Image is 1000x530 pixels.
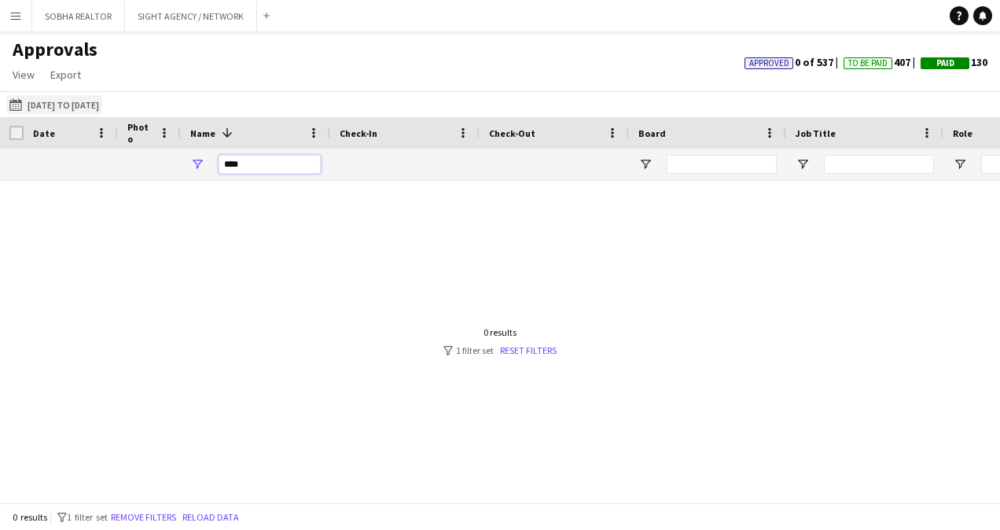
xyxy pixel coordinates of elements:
[489,127,535,139] span: Check-Out
[219,155,321,174] input: Name Filter Input
[921,55,987,69] span: 130
[190,157,204,171] button: Open Filter Menu
[638,127,666,139] span: Board
[844,55,921,69] span: 407
[638,157,653,171] button: Open Filter Menu
[13,68,35,82] span: View
[744,55,844,69] span: 0 of 537
[6,64,41,85] a: View
[179,509,242,526] button: Reload data
[340,127,377,139] span: Check-In
[443,344,557,356] div: 1 filter set
[44,64,87,85] a: Export
[125,1,257,31] button: SIGHT AGENCY / NETWORK
[796,157,810,171] button: Open Filter Menu
[6,95,102,114] button: [DATE] to [DATE]
[936,58,954,68] span: Paid
[50,68,81,82] span: Export
[848,58,888,68] span: To Be Paid
[500,344,557,356] a: Reset filters
[127,121,153,145] span: Photo
[749,58,789,68] span: Approved
[9,126,24,140] input: Column with Header Selection
[67,511,108,523] span: 1 filter set
[953,127,972,139] span: Role
[33,127,55,139] span: Date
[824,155,934,174] input: Job Title Filter Input
[667,155,777,174] input: Board Filter Input
[32,1,125,31] button: SOBHA REALTOR
[796,127,836,139] span: Job Title
[953,157,967,171] button: Open Filter Menu
[443,326,557,338] div: 0 results
[108,509,179,526] button: Remove filters
[190,127,215,139] span: Name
